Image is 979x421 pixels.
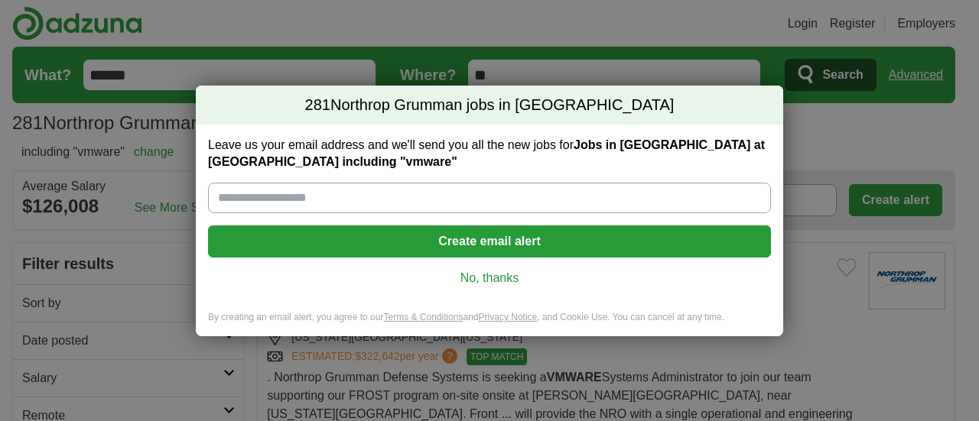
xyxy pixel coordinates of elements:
div: By creating an email alert, you agree to our and , and Cookie Use. You can cancel at any time. [196,311,783,336]
a: No, thanks [220,270,759,287]
label: Leave us your email address and we'll send you all the new jobs for [208,137,771,170]
button: Create email alert [208,225,771,257]
a: Terms & Conditions [383,312,463,322]
span: 281 [305,95,330,116]
a: Privacy Notice [479,312,538,322]
h2: Northrop Grumman jobs in [GEOGRAPHIC_DATA] [196,86,783,125]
